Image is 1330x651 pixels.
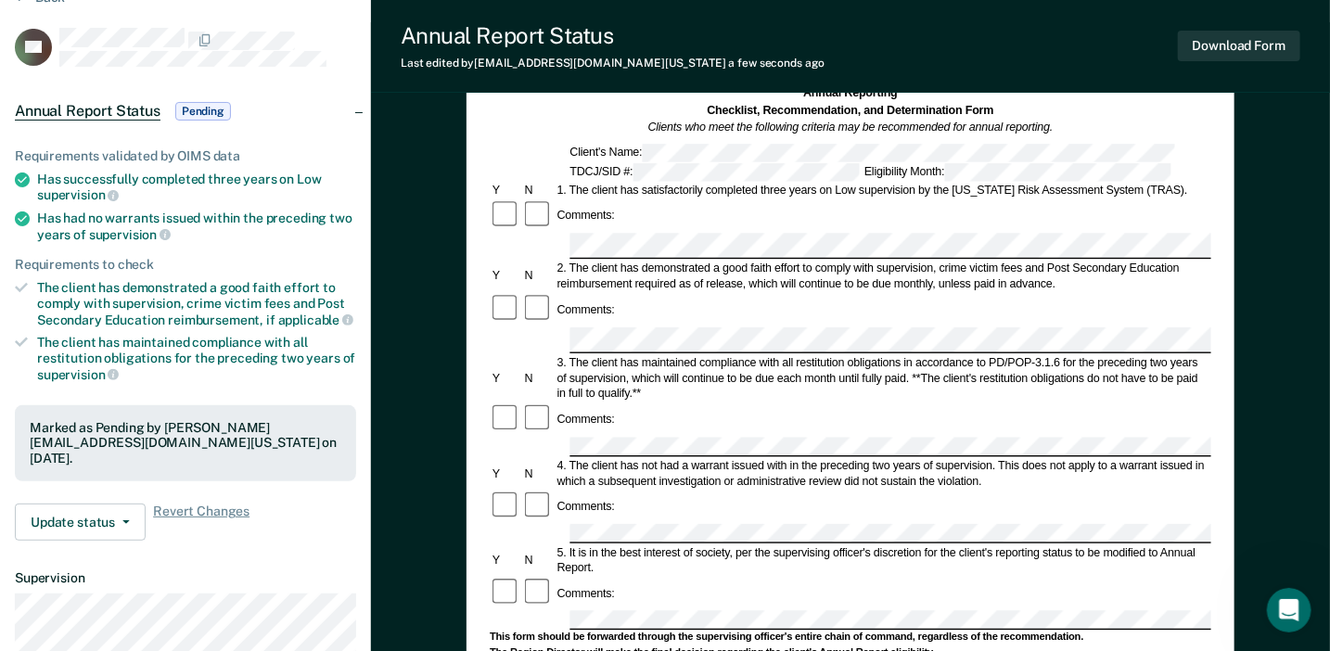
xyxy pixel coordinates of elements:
[555,544,1211,575] div: 5. It is in the best interest of society, per the supervising officer's discretion for the client...
[522,183,555,198] div: N
[401,57,825,70] div: Last edited by [EMAIL_ADDRESS][DOMAIN_NAME][US_STATE]
[278,313,353,327] span: applicable
[490,269,522,285] div: Y
[15,148,356,164] div: Requirements validated by OIMS data
[15,504,146,541] button: Update status
[175,102,231,121] span: Pending
[708,103,994,116] strong: Checklist, Recommendation, and Determination Form
[490,553,522,568] div: Y
[37,280,356,327] div: The client has demonstrated a good faith effort to comply with supervision, crime victim fees and...
[37,172,356,203] div: Has successfully completed three years on Low
[490,183,522,198] div: Y
[15,570,356,586] dt: Supervision
[729,57,825,70] span: a few seconds ago
[568,144,1178,162] div: Client's Name:
[555,412,618,428] div: Comments:
[490,371,522,387] div: Y
[555,499,618,515] div: Comments:
[401,22,825,49] div: Annual Report Status
[555,586,618,602] div: Comments:
[522,553,555,568] div: N
[555,262,1211,292] div: 2. The client has demonstrated a good faith effort to comply with supervision, crime victim fees ...
[37,211,356,242] div: Has had no warrants issued within the preceding two years of
[522,269,555,285] div: N
[555,208,618,223] div: Comments:
[863,163,1174,182] div: Eligibility Month:
[568,163,862,182] div: TDCJ/SID #:
[522,466,555,481] div: N
[15,102,160,121] span: Annual Report Status
[555,458,1211,489] div: 4. The client has not had a warrant issued with in the preceding two years of supervision. This d...
[555,183,1211,198] div: 1. The client has satisfactorily completed three years on Low supervision by the [US_STATE] Risk ...
[15,257,356,273] div: Requirements to check
[1178,31,1300,61] button: Download Form
[153,504,249,541] span: Revert Changes
[37,367,119,382] span: supervision
[522,371,555,387] div: N
[555,302,618,318] div: Comments:
[648,121,1054,134] em: Clients who meet the following criteria may be recommended for annual reporting.
[1267,588,1311,632] iframe: Intercom live chat
[490,466,522,481] div: Y
[89,227,171,242] span: supervision
[555,355,1211,402] div: 3. The client has maintained compliance with all restitution obligations in accordance to PD/POP-...
[37,335,356,382] div: The client has maintained compliance with all restitution obligations for the preceding two years of
[490,632,1211,645] div: This form should be forwarded through the supervising officer's entire chain of command, regardle...
[30,420,341,466] div: Marked as Pending by [PERSON_NAME][EMAIL_ADDRESS][DOMAIN_NAME][US_STATE] on [DATE].
[37,187,119,202] span: supervision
